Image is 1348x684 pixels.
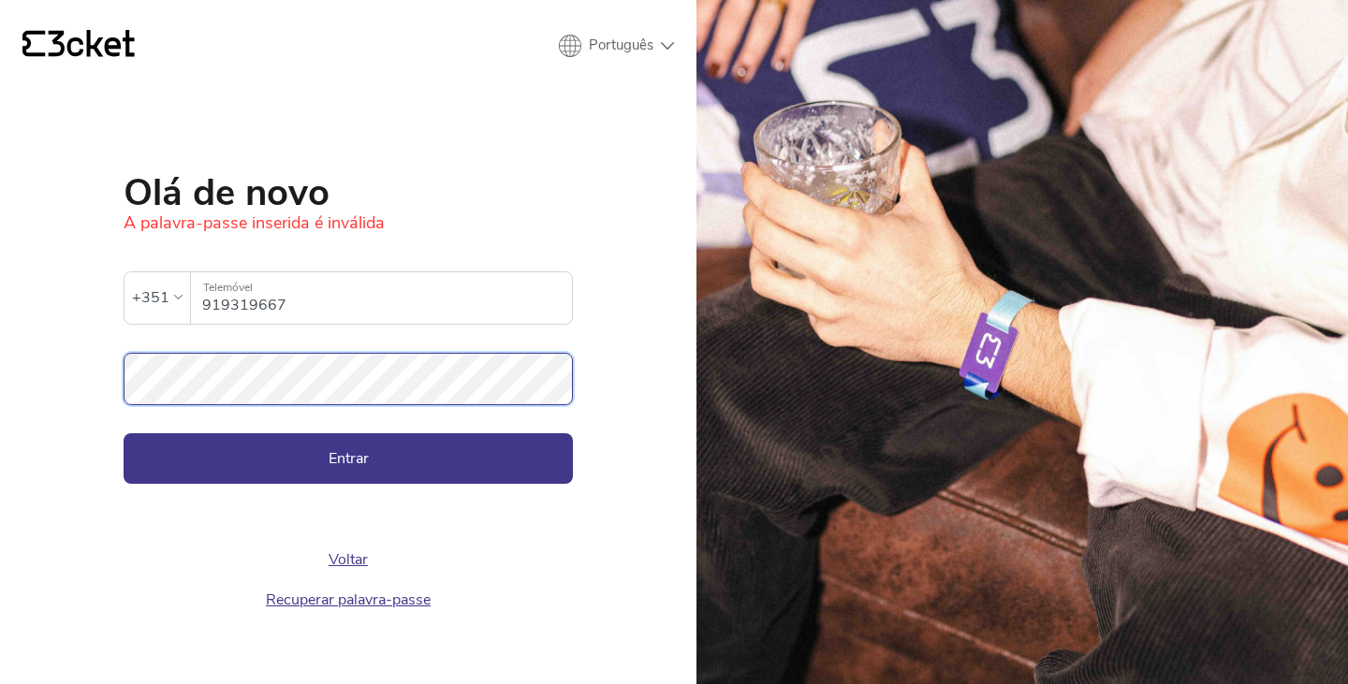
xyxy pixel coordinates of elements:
input: Telemóvel [202,272,572,324]
h1: Olá de novo [124,174,573,211]
div: +351 [132,284,169,312]
button: Entrar [124,433,573,484]
a: {' '} [22,30,135,62]
label: Palavra-passe [124,353,573,384]
label: Telemóvel [191,272,572,303]
g: {' '} [22,31,45,57]
a: Voltar [329,549,368,570]
div: A palavra-passe inserida é inválida [124,211,573,234]
a: Recuperar palavra-passe [266,589,431,610]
